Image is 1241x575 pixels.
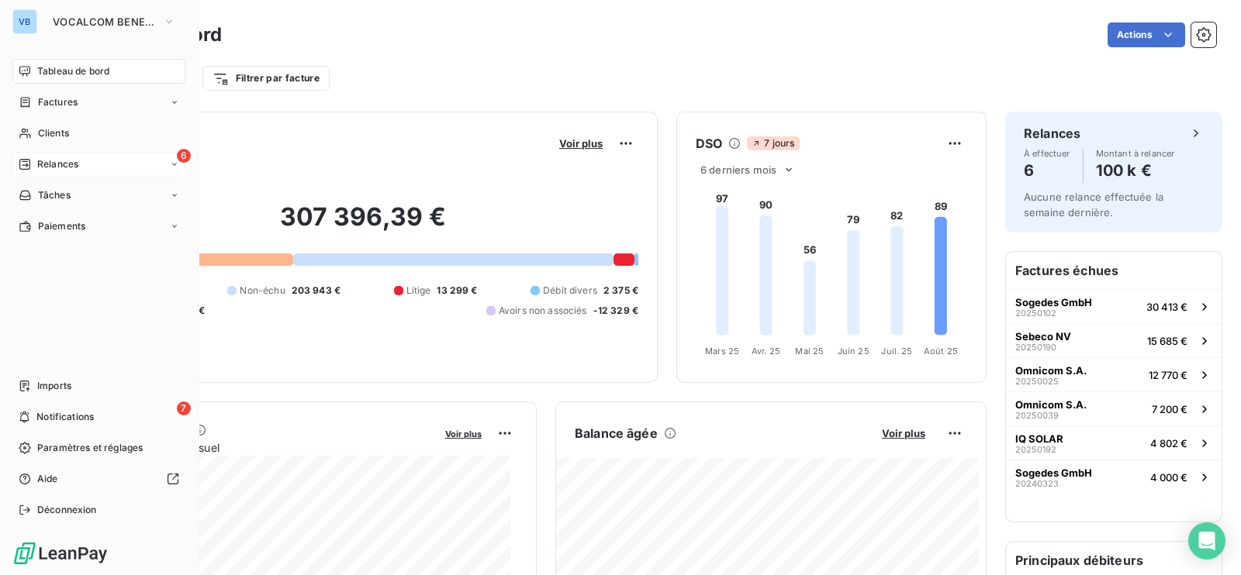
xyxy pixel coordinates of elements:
span: 15 685 € [1147,335,1187,347]
span: Montant à relancer [1096,149,1175,158]
button: Sogedes GmbH2025010230 413 € [1006,289,1222,323]
span: Voir plus [882,427,925,439]
span: 13 299 € [437,284,477,298]
button: Omnicom S.A.2025002512 770 € [1006,357,1222,391]
span: Voir plus [559,137,603,150]
span: 20250102 [1015,308,1056,318]
h6: Relances [1024,124,1080,143]
span: Relances [37,157,78,171]
button: Voir plus [555,136,607,150]
span: Paramètres et réglages [37,441,143,455]
h4: 100 k € [1096,158,1175,183]
a: Aide [12,467,185,491]
a: 6Relances [12,152,185,177]
img: Logo LeanPay [12,541,109,566]
span: Omnicom S.A. [1015,364,1087,377]
tspan: Avr. 25 [752,346,780,356]
a: Tâches [12,183,185,208]
span: Déconnexion [37,503,97,517]
span: Notifications [36,410,94,424]
span: Paiements [38,219,85,233]
tspan: Août 25 [924,346,958,356]
span: 2 375 € [603,284,638,298]
span: Aide [37,472,58,486]
button: Actions [1108,22,1185,47]
div: VB [12,9,37,34]
span: VOCALCOM BENELUX [53,15,157,28]
tspan: Mars 25 [705,346,739,356]
span: Imports [37,379,71,393]
span: 6 [177,149,191,163]
span: Aucune relance effectuée la semaine dernière. [1024,191,1163,219]
span: Factures [38,95,78,109]
span: Sogedes GmbH [1015,467,1092,479]
span: 7 [177,401,191,415]
h6: Balance âgée [575,424,658,442]
span: 20240323 [1015,479,1059,488]
a: Clients [12,121,185,146]
span: 12 770 € [1149,369,1187,381]
span: Avoirs non associés [499,304,587,318]
span: 203 943 € [292,284,340,298]
div: Open Intercom Messenger [1188,522,1225,560]
span: 20250025 [1015,377,1059,386]
span: Tâches [38,188,71,202]
span: 6 derniers mois [700,164,776,176]
button: Filtrer par facture [202,66,330,91]
tspan: Juil. 25 [881,346,912,356]
button: Sebeco NV2025019015 685 € [1006,323,1222,357]
span: Sogedes GmbH [1015,296,1092,308]
span: 4 000 € [1150,471,1187,484]
span: -12 329 € [593,304,638,318]
tspan: Juin 25 [838,346,869,356]
span: Chiffre d'affaires mensuel [88,439,434,456]
button: Omnicom S.A.202500397 200 € [1006,391,1222,425]
span: 20250039 [1015,411,1059,420]
span: 7 jours [747,136,799,150]
a: Paiements [12,214,185,239]
a: Factures [12,90,185,115]
button: Voir plus [441,426,486,440]
span: Clients [38,126,69,140]
a: Tableau de bord [12,59,185,84]
span: Sebeco NV [1015,330,1071,343]
span: Débit divers [543,284,597,298]
span: IQ SOLAR [1015,432,1063,445]
span: 7 200 € [1152,403,1187,415]
span: À effectuer [1024,149,1070,158]
h6: Factures échues [1006,252,1222,289]
span: 30 413 € [1146,301,1187,313]
span: 20250192 [1015,445,1056,454]
span: Voir plus [445,429,482,439]
h6: DSO [696,134,722,153]
a: Paramètres et réglages [12,436,185,460]
button: Sogedes GmbH202403234 000 € [1006,460,1222,494]
span: 4 802 € [1150,437,1187,449]
h4: 6 [1024,158,1070,183]
tspan: Mai 25 [795,346,824,356]
a: Imports [12,374,185,398]
span: Omnicom S.A. [1015,398,1087,411]
span: Tableau de bord [37,64,109,78]
h2: 307 396,39 € [88,201,638,248]
span: Litige [406,284,431,298]
span: 20250190 [1015,343,1056,352]
span: Non-échu [240,284,285,298]
button: Voir plus [877,426,930,440]
button: IQ SOLAR202501924 802 € [1006,425,1222,460]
